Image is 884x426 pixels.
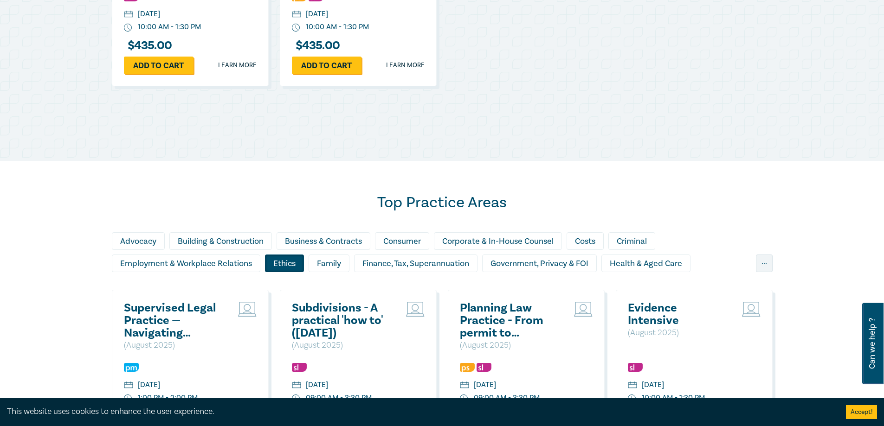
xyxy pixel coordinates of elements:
[406,302,425,317] img: Live Stream
[124,57,194,74] a: Add to cart
[309,254,349,272] div: Family
[329,277,458,294] div: Litigation & Dispute Resolution
[277,232,370,250] div: Business & Contracts
[292,394,300,403] img: watch
[474,380,496,390] div: [DATE]
[434,232,562,250] div: Corporate & In-House Counsel
[124,11,133,19] img: calendar
[386,61,425,70] a: Learn more
[112,254,260,272] div: Employment & Workplace Relations
[292,339,392,351] p: ( August 2025 )
[460,363,475,372] img: Professional Skills
[231,277,324,294] div: Intellectual Property
[124,302,224,339] a: Supervised Legal Practice — Navigating Obligations and Risks
[124,339,224,351] p: ( August 2025 )
[292,363,307,372] img: Substantive Law
[868,308,877,379] span: Can we help ?
[628,327,728,339] p: ( August 2025 )
[112,232,165,250] div: Advocacy
[292,39,340,52] h3: $ 435.00
[628,381,637,390] img: calendar
[124,24,132,32] img: watch
[265,254,304,272] div: Ethics
[292,302,392,339] a: Subdivisions - A practical 'how to' ([DATE])
[628,302,728,327] a: Evidence Intensive
[628,394,636,403] img: watch
[138,9,160,19] div: [DATE]
[756,254,773,272] div: ...
[463,277,515,294] div: Migration
[138,393,198,403] div: 1:00 PM - 2:00 PM
[306,380,328,390] div: [DATE]
[218,61,257,70] a: Learn more
[375,232,429,250] div: Consumer
[306,393,372,403] div: 09:00 AM - 3:30 PM
[238,302,257,317] img: Live Stream
[138,22,201,32] div: 10:00 AM - 1:30 PM
[642,380,664,390] div: [DATE]
[520,277,650,294] div: Personal Injury & Medico-Legal
[124,394,132,403] img: watch
[567,232,604,250] div: Costs
[306,22,369,32] div: 10:00 AM - 1:30 PM
[138,380,160,390] div: [DATE]
[460,394,468,403] img: watch
[601,254,690,272] div: Health & Aged Care
[124,39,172,52] h3: $ 435.00
[292,11,301,19] img: calendar
[306,9,328,19] div: [DATE]
[112,277,226,294] div: Insolvency & Restructuring
[846,405,877,419] button: Accept cookies
[169,232,272,250] div: Building & Construction
[474,393,540,403] div: 09:00 AM - 3:30 PM
[460,381,469,390] img: calendar
[460,302,560,339] a: Planning Law Practice - From permit to enforcement ([DATE])
[112,193,773,212] h2: Top Practice Areas
[292,381,301,390] img: calendar
[292,57,361,74] a: Add to cart
[124,363,139,372] img: Practice Management & Business Skills
[642,393,705,403] div: 10:00 AM - 1:30 PM
[460,339,560,351] p: ( August 2025 )
[7,406,832,418] div: This website uses cookies to enhance the user experience.
[608,232,655,250] div: Criminal
[124,381,133,390] img: calendar
[482,254,597,272] div: Government, Privacy & FOI
[292,24,300,32] img: watch
[574,302,593,317] img: Live Stream
[628,363,643,372] img: Substantive Law
[742,302,761,317] img: Live Stream
[354,254,477,272] div: Finance, Tax, Superannuation
[477,363,491,372] img: Substantive Law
